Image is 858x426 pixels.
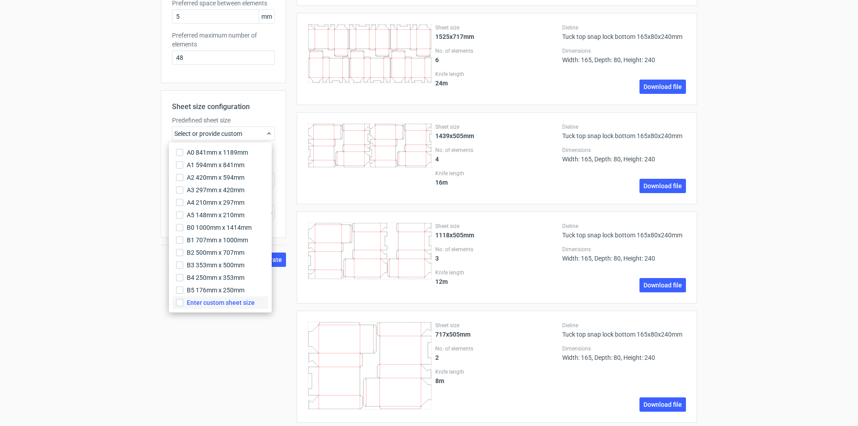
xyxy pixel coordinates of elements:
[187,298,255,307] span: Enter custom sheet size
[435,368,559,375] label: Knife length
[562,345,686,352] label: Dimensions
[435,56,439,63] strong: 6
[562,123,686,139] div: Tuck top snap lock bottom 165x80x240mm
[187,273,244,282] span: B4 250mm x 353mm
[435,170,559,177] label: Knife length
[639,179,686,193] a: Download file
[187,211,244,219] span: A5 148mm x 210mm
[187,186,244,194] span: A3 297mm x 420mm
[435,71,559,78] label: Knife length
[435,47,559,55] label: No. of elements
[187,148,248,157] span: A0 841mm x 1189mm
[562,322,686,329] label: Dieline
[562,123,686,131] label: Dieline
[562,47,686,55] label: Dimensions
[435,33,474,40] strong: 1525x717mm
[435,223,559,230] label: Sheet size
[562,24,686,31] label: Dieline
[435,354,439,361] strong: 2
[435,377,444,384] strong: 8 m
[562,345,686,361] div: Width: 165, Depth: 80, Height: 240
[172,31,275,49] label: Preferred maximum number of elements
[259,10,274,23] span: mm
[187,223,252,232] span: B0 1000mm x 1414mm
[187,160,244,169] span: A1 594mm x 841mm
[187,286,244,295] span: B5 176mm x 250mm
[187,236,248,245] span: B1 707mm x 1000mm
[639,80,686,94] a: Download file
[562,322,686,338] div: Tuck top snap lock bottom 165x80x240mm
[187,173,244,182] span: A2 420mm x 594mm
[435,232,474,239] strong: 1118x505mm
[562,223,686,239] div: Tuck top snap lock bottom 165x80x240mm
[639,278,686,292] a: Download file
[562,47,686,63] div: Width: 165, Depth: 80, Height: 240
[562,147,686,154] label: Dimensions
[435,246,559,253] label: No. of elements
[187,261,244,270] span: B3 353mm x 500mm
[172,116,275,125] label: Predefined sheet size
[562,147,686,163] div: Width: 165, Depth: 80, Height: 240
[435,255,439,262] strong: 3
[435,322,559,329] label: Sheet size
[187,198,244,207] span: A4 210mm x 297mm
[435,269,559,276] label: Knife length
[562,246,686,253] label: Dimensions
[639,397,686,412] a: Download file
[435,179,448,186] strong: 16 m
[435,123,559,131] label: Sheet size
[435,331,471,338] strong: 717x505mm
[435,345,559,352] label: No. of elements
[187,248,244,257] span: B2 500mm x 707mm
[562,24,686,40] div: Tuck top snap lock bottom 165x80x240mm
[562,246,686,262] div: Width: 165, Depth: 80, Height: 240
[435,24,559,31] label: Sheet size
[435,147,559,154] label: No. of elements
[172,101,275,112] h2: Sheet size configuration
[435,132,474,139] strong: 1439x505mm
[435,80,448,87] strong: 24 m
[562,223,686,230] label: Dieline
[435,278,448,285] strong: 12 m
[172,127,275,141] div: Select or provide custom
[435,156,439,163] strong: 4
